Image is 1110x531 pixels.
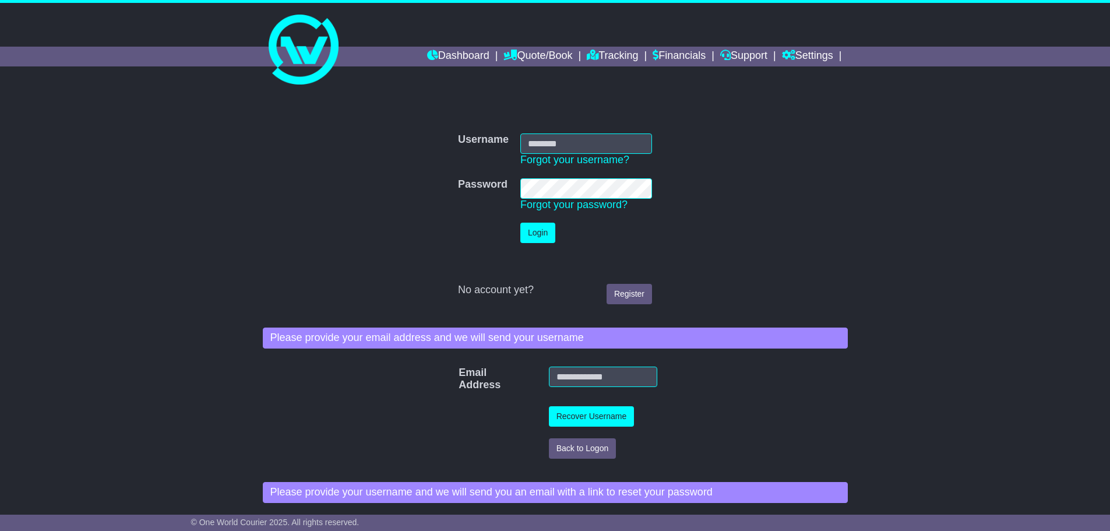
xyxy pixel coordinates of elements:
a: Tracking [587,47,638,66]
label: Username [458,133,509,146]
button: Back to Logon [549,438,616,459]
div: Please provide your email address and we will send your username [263,328,848,349]
label: Password [458,178,508,191]
a: Quote/Book [503,47,572,66]
div: Please provide your username and we will send you an email with a link to reset your password [263,482,848,503]
a: Dashboard [427,47,489,66]
span: © One World Courier 2025. All rights reserved. [191,518,360,527]
button: Recover Username [549,406,635,427]
a: Settings [782,47,833,66]
div: No account yet? [458,284,652,297]
a: Forgot your password? [520,199,628,210]
button: Login [520,223,555,243]
label: Email Address [453,367,474,392]
a: Register [607,284,652,304]
a: Financials [653,47,706,66]
a: Forgot your username? [520,154,629,166]
a: Support [720,47,767,66]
